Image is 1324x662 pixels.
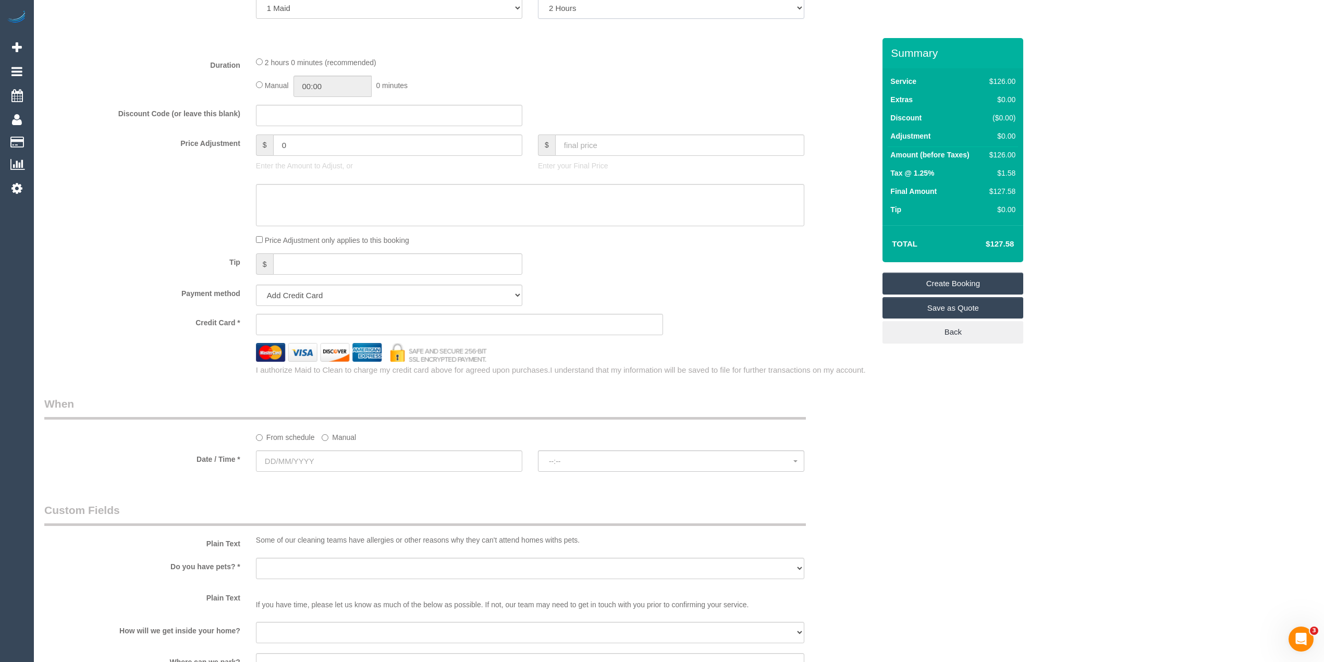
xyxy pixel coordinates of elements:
[256,428,315,443] label: From schedule
[36,622,248,636] label: How will we get inside your home?
[265,81,289,90] span: Manual
[882,297,1023,319] a: Save as Quote
[985,150,1015,160] div: $126.00
[265,58,376,67] span: 2 hours 0 minutes (recommended)
[36,558,248,572] label: Do you have pets? *
[256,535,804,545] p: Some of our cleaning teams have allergies or other reasons why they can't attend homes withs pets.
[36,253,248,267] label: Tip
[890,76,916,87] label: Service
[36,589,248,603] label: Plain Text
[256,450,522,472] input: DD/MM/YYYY
[322,434,328,441] input: Manual
[538,134,555,156] span: $
[36,314,248,328] label: Credit Card *
[985,76,1015,87] div: $126.00
[36,105,248,119] label: Discount Code (or leave this blank)
[256,161,522,171] p: Enter the Amount to Adjust, or
[891,47,1018,59] h3: Summary
[890,150,969,160] label: Amount (before Taxes)
[265,236,409,244] span: Price Adjustment only applies to this booking
[248,343,495,361] img: credit cards
[44,396,806,420] legend: When
[1289,627,1314,652] iframe: Intercom live chat
[549,457,793,465] span: --:--
[36,450,248,464] label: Date / Time *
[538,450,804,472] button: --:--
[248,364,882,375] div: I authorize Maid to Clean to charge my credit card above for agreed upon purchases.
[6,10,27,25] img: Automaid Logo
[882,321,1023,343] a: Back
[555,134,804,156] input: final price
[890,94,913,105] label: Extras
[538,161,804,171] p: Enter your Final Price
[890,168,934,178] label: Tax @ 1.25%
[44,502,806,526] legend: Custom Fields
[890,186,937,197] label: Final Amount
[985,131,1015,141] div: $0.00
[882,273,1023,295] a: Create Booking
[265,320,655,329] iframe: Secure card payment input frame
[892,239,917,248] strong: Total
[890,131,930,141] label: Adjustment
[256,134,273,156] span: $
[985,113,1015,123] div: ($0.00)
[550,365,865,374] span: I understand that my information will be saved to file for further transactions on my account.
[36,56,248,70] label: Duration
[985,186,1015,197] div: $127.58
[890,113,922,123] label: Discount
[36,535,248,549] label: Plain Text
[1310,627,1318,635] span: 3
[890,204,901,215] label: Tip
[376,81,408,90] span: 0 minutes
[256,589,804,610] p: If you have time, please let us know as much of the below as possible. If not, our team may need ...
[36,134,248,149] label: Price Adjustment
[256,253,273,275] span: $
[322,428,356,443] label: Manual
[985,94,1015,105] div: $0.00
[256,434,263,441] input: From schedule
[985,168,1015,178] div: $1.58
[36,285,248,299] label: Payment method
[985,204,1015,215] div: $0.00
[954,240,1014,249] h4: $127.58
